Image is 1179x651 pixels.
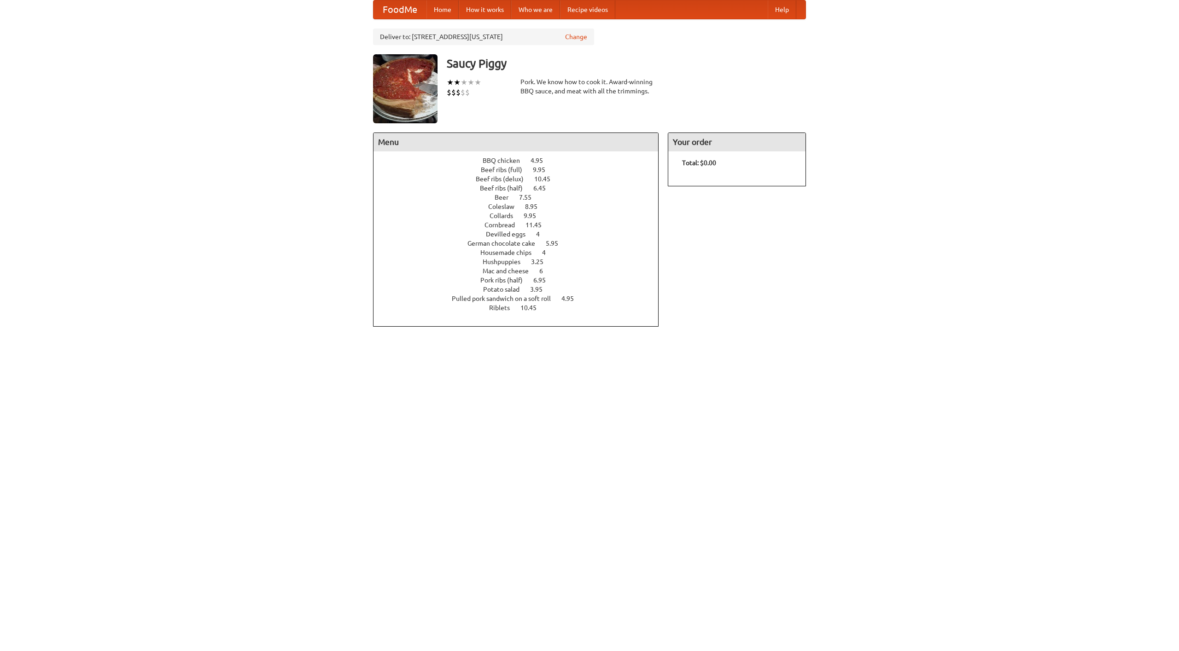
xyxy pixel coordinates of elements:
span: 9.95 [533,166,554,173]
a: Beef ribs (delux) 10.45 [476,175,567,183]
span: 8.95 [525,203,547,210]
h4: Menu [374,133,658,151]
li: $ [447,87,451,98]
h4: Your order [668,133,805,151]
a: Mac and cheese 6 [483,267,560,275]
span: 10.45 [520,304,546,311]
a: Beef ribs (half) 6.45 [480,184,563,192]
a: Hushpuppies 3.25 [483,258,560,265]
span: Housemade chips [480,249,541,256]
a: Collards 9.95 [490,212,553,219]
span: 6.45 [533,184,555,192]
span: 4.95 [561,295,583,302]
a: FoodMe [374,0,426,19]
a: Coleslaw 8.95 [488,203,554,210]
span: 11.45 [525,221,551,229]
a: Recipe videos [560,0,615,19]
span: 3.25 [531,258,553,265]
span: German chocolate cake [467,240,544,247]
span: 10.45 [534,175,560,183]
a: German chocolate cake 5.95 [467,240,575,247]
a: Riblets 10.45 [489,304,554,311]
li: ★ [467,77,474,87]
li: ★ [447,77,454,87]
span: Hushpuppies [483,258,530,265]
span: Potato salad [483,286,529,293]
img: angular.jpg [373,54,438,123]
span: 6.95 [533,277,555,284]
div: Deliver to: [STREET_ADDRESS][US_STATE] [373,29,594,45]
span: Beef ribs (half) [480,184,532,192]
span: BBQ chicken [483,157,529,164]
span: Pork ribs (half) [480,277,532,284]
a: Pulled pork sandwich on a soft roll 4.95 [452,295,591,302]
span: 4 [542,249,555,256]
span: Beef ribs (delux) [476,175,533,183]
span: Beef ribs (full) [481,166,531,173]
h3: Saucy Piggy [447,54,806,73]
a: Pork ribs (half) 6.95 [480,277,563,284]
span: Pulled pork sandwich on a soft roll [452,295,560,302]
a: Beer 7.55 [495,194,549,201]
span: 3.95 [530,286,552,293]
span: Mac and cheese [483,267,538,275]
span: 4 [536,230,549,238]
span: Devilled eggs [486,230,535,238]
a: Cornbread 11.45 [484,221,559,229]
span: Riblets [489,304,519,311]
a: Beef ribs (full) 9.95 [481,166,562,173]
span: 9.95 [524,212,545,219]
a: Who we are [511,0,560,19]
span: 4.95 [531,157,552,164]
a: BBQ chicken 4.95 [483,157,560,164]
a: Home [426,0,459,19]
li: $ [456,87,461,98]
a: Potato salad 3.95 [483,286,560,293]
span: 5.95 [546,240,567,247]
li: ★ [474,77,481,87]
span: 7.55 [519,194,541,201]
a: Help [768,0,796,19]
span: Beer [495,194,518,201]
li: $ [451,87,456,98]
span: Collards [490,212,522,219]
li: ★ [454,77,461,87]
span: Cornbread [484,221,524,229]
li: ★ [461,77,467,87]
li: $ [465,87,470,98]
div: Pork. We know how to cook it. Award-winning BBQ sauce, and meat with all the trimmings. [520,77,659,96]
li: $ [461,87,465,98]
span: 6 [539,267,552,275]
a: How it works [459,0,511,19]
b: Total: $0.00 [682,159,716,167]
a: Devilled eggs 4 [486,230,557,238]
span: Coleslaw [488,203,524,210]
a: Change [565,32,587,41]
a: Housemade chips 4 [480,249,563,256]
